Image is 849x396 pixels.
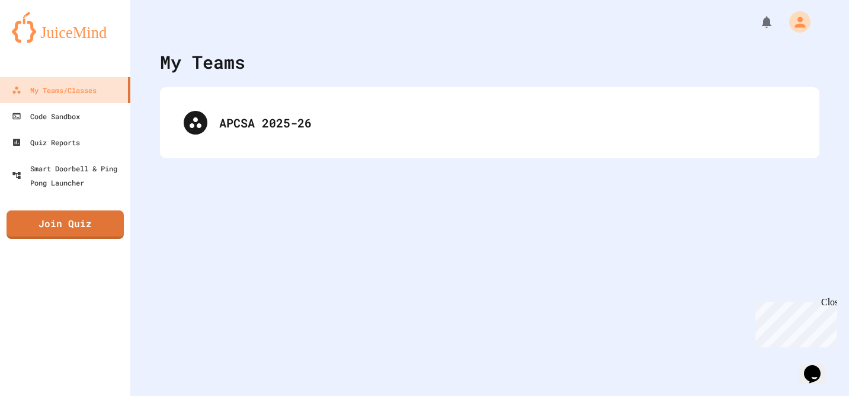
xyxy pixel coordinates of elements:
[751,297,837,347] iframe: chat widget
[12,161,126,190] div: Smart Doorbell & Ping Pong Launcher
[12,83,97,97] div: My Teams/Classes
[5,5,82,75] div: Chat with us now!Close
[738,12,777,32] div: My Notifications
[12,12,118,43] img: logo-orange.svg
[219,114,796,132] div: APCSA 2025-26
[7,210,124,239] a: Join Quiz
[172,99,808,146] div: APCSA 2025-26
[12,135,80,149] div: Quiz Reports
[160,49,245,75] div: My Teams
[799,349,837,384] iframe: chat widget
[12,109,80,123] div: Code Sandbox
[777,8,813,36] div: My Account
